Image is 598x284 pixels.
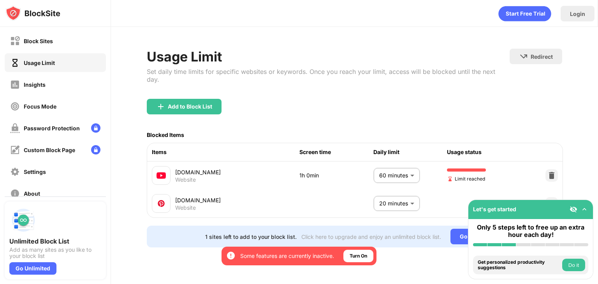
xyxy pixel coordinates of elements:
[10,189,20,198] img: about-off.svg
[301,233,441,240] div: Click here to upgrade and enjoy an unlimited block list.
[570,11,585,17] div: Login
[562,259,585,271] button: Do it
[10,102,20,111] img: focus-off.svg
[478,259,560,271] div: Get personalized productivity suggestions
[379,199,407,208] p: 20 minutes
[5,5,60,21] img: logo-blocksite.svg
[91,145,100,154] img: lock-menu.svg
[10,36,20,46] img: block-off.svg
[24,190,40,197] div: About
[24,125,80,131] div: Password Protection
[473,224,588,238] div: Only 5 steps left to free up an extra hour each day!
[175,176,196,183] div: Website
[498,6,551,21] div: animation
[9,262,56,275] div: Go Unlimited
[10,58,20,68] img: time-usage-on.svg
[24,38,53,44] div: Block Sites
[175,168,299,176] div: [DOMAIN_NAME]
[152,148,299,156] div: Items
[570,205,577,213] img: eye-not-visible.svg
[447,175,485,182] span: Limit reached
[299,171,373,180] div: 1h 0min
[531,53,553,60] div: Redirect
[9,206,37,234] img: push-block-list.svg
[447,148,521,156] div: Usage status
[205,233,297,240] div: 1 sites left to add to your block list.
[147,68,510,83] div: Set daily time limits for specific websites or keywords. Once you reach your limit, access will b...
[9,237,101,245] div: Unlimited Block List
[350,252,367,260] div: Turn On
[24,147,75,153] div: Custom Block Page
[240,252,334,260] div: Some features are currently inactive.
[580,205,588,213] img: omni-setup-toggle.svg
[226,251,236,260] img: error-circle-white.svg
[450,229,504,244] div: Go Unlimited
[168,103,212,110] div: Add to Block List
[299,148,373,156] div: Screen time
[9,247,101,259] div: Add as many sites as you like to your block list
[24,168,46,175] div: Settings
[24,81,46,88] div: Insights
[447,176,453,182] img: hourglass-end.svg
[473,206,516,212] div: Let's get started
[24,60,55,66] div: Usage Limit
[24,103,56,110] div: Focus Mode
[91,123,100,133] img: lock-menu.svg
[147,131,184,138] div: Blocked Items
[10,80,20,89] img: insights-off.svg
[10,145,20,155] img: customize-block-page-off.svg
[373,148,447,156] div: Daily limit
[10,123,20,133] img: password-protection-off.svg
[175,204,196,211] div: Website
[10,167,20,177] img: settings-off.svg
[157,171,166,180] img: favicons
[157,199,166,208] img: favicons
[175,196,299,204] div: [DOMAIN_NAME]
[379,171,407,180] p: 60 minutes
[147,49,510,65] div: Usage Limit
